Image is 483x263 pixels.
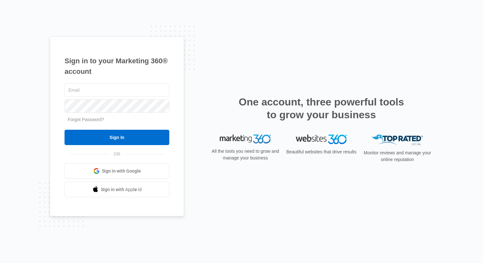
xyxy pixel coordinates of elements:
[65,56,169,77] h1: Sign in to your Marketing 360® account
[65,130,169,145] input: Sign In
[65,182,169,197] a: Sign in with Apple Id
[68,117,104,122] a: Forgot Password?
[372,135,423,145] img: Top Rated Local
[362,150,433,163] p: Monitor reviews and manage your online reputation
[65,83,169,97] input: Email
[210,148,281,161] p: All the tools you need to grow and manage your business
[65,163,169,179] a: Sign in with Google
[109,151,125,158] span: OR
[101,186,142,193] span: Sign in with Apple Id
[286,149,357,155] p: Beautiful websites that drive results
[102,168,141,174] span: Sign in with Google
[296,135,347,144] img: Websites 360
[237,96,406,121] h2: One account, three powerful tools to grow your business
[220,135,271,143] img: Marketing 360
